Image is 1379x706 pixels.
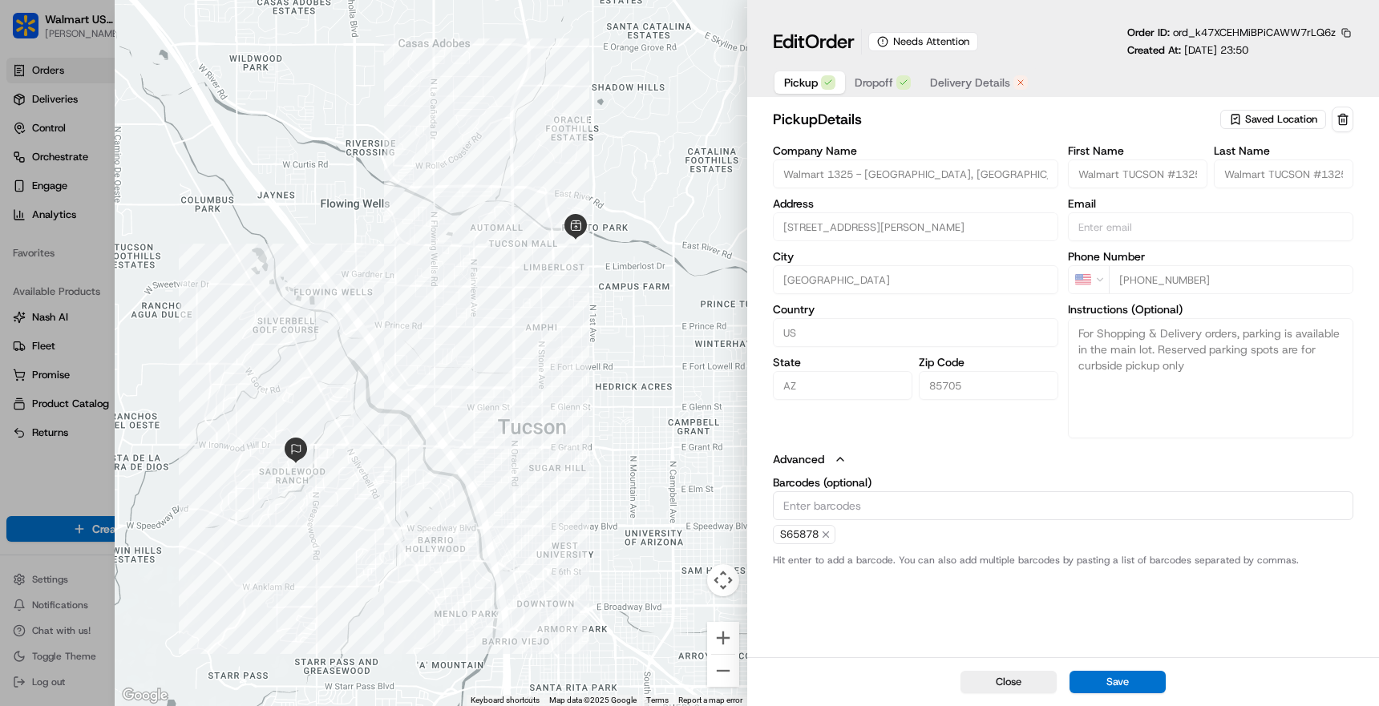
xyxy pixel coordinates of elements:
[855,75,893,91] span: Dropoff
[160,272,194,284] span: Pylon
[16,234,29,247] div: 📗
[773,451,1353,467] button: Advanced
[1127,43,1248,58] p: Created At:
[1173,26,1336,39] span: ord_k47XCEHMiBPiCAWW7rLQ6z
[55,169,203,182] div: We're available if you need us!
[1068,212,1353,241] input: Enter email
[1109,265,1353,294] input: Enter phone number
[1220,108,1328,131] button: Saved Location
[773,554,1353,567] p: Hit enter to add a barcode. You can also add multiple barcodes by pasting a list of barcodes sepa...
[919,371,1058,400] input: Enter zip code
[678,696,742,704] a: Report a map error
[42,103,289,120] input: Got a question? Start typing here...
[784,75,818,91] span: Pickup
[773,145,1058,156] label: Company Name
[273,158,292,177] button: Start new chat
[773,159,1058,188] input: Enter company name
[773,265,1058,294] input: Enter city
[119,685,172,706] a: Open this area in Google Maps (opens a new window)
[1214,159,1353,188] input: Enter last name
[1068,198,1353,209] label: Email
[773,29,855,54] h1: Edit
[119,685,172,706] img: Google
[152,232,257,248] span: API Documentation
[10,226,129,255] a: 📗Knowledge Base
[773,251,1058,262] label: City
[773,357,912,368] label: State
[773,304,1058,315] label: Country
[129,226,264,255] a: 💻API Documentation
[1068,318,1353,438] textarea: For Shopping & Delivery orders, parking is available in the main lot. Reserved parking spots are ...
[773,477,1353,488] label: Barcodes (optional)
[16,16,48,48] img: Nash
[135,234,148,247] div: 💻
[1245,112,1317,127] span: Saved Location
[55,153,263,169] div: Start new chat
[773,371,912,400] input: Enter state
[1214,145,1353,156] label: Last Name
[16,153,45,182] img: 1736555255976-a54dd68f-1ca7-489b-9aae-adbdc363a1c4
[1127,26,1336,40] p: Order ID:
[707,655,739,687] button: Zoom out
[1184,43,1248,57] span: [DATE] 23:50
[707,564,739,596] button: Map camera controls
[471,695,540,706] button: Keyboard shortcuts
[773,108,1217,131] h2: pickup Details
[549,696,637,704] span: Map data ©2025 Google
[868,32,978,51] div: Needs Attention
[773,491,1353,520] input: Enter barcodes
[1068,251,1353,262] label: Phone Number
[16,64,292,90] p: Welcome 👋
[773,451,824,467] label: Advanced
[805,29,855,54] span: Order
[113,271,194,284] a: Powered byPylon
[1068,159,1207,188] input: Enter first name
[646,696,669,704] a: Terms (opens in new tab)
[773,525,835,544] span: S65878
[930,75,1010,91] span: Delivery Details
[773,318,1058,347] input: Enter country
[1068,145,1207,156] label: First Name
[773,212,1058,241] input: 455 E WETMORE RD, TUCSON, AZ, 85705, US
[32,232,123,248] span: Knowledge Base
[960,671,1057,693] button: Close
[1068,304,1353,315] label: Instructions (Optional)
[1070,671,1166,693] button: Save
[773,198,1058,209] label: Address
[707,622,739,654] button: Zoom in
[919,357,1058,368] label: Zip Code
